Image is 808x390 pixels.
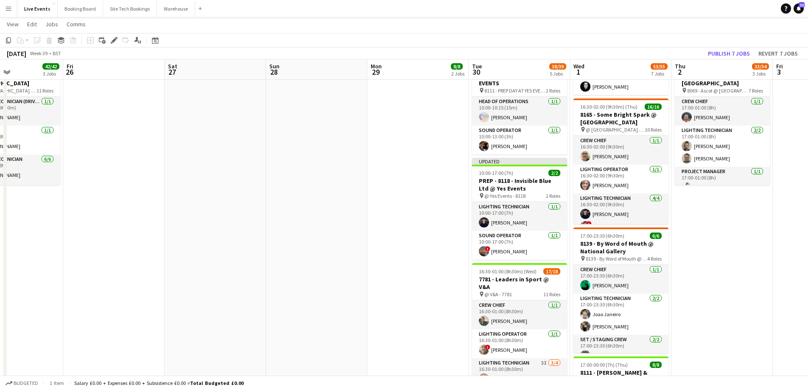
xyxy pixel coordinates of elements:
[53,50,61,56] div: BST
[650,233,662,239] span: 6/6
[47,380,67,386] span: 1 item
[472,231,567,260] app-card-role: Sound Operator1/110:00-17:00 (7h)![PERSON_NAME]
[752,63,769,70] span: 33/34
[675,167,770,196] app-card-role: Project Manager1/117:00-01:00 (8h)[PERSON_NAME]
[472,177,567,192] h3: PREP - 8118 - Invisible Blue Ltd @ Yes Events
[371,62,382,70] span: Mon
[472,158,567,260] app-job-card: Updated10:00-17:00 (7h)2/2PREP - 8118 - Invisible Blue Ltd @ Yes Events @ Yes Events - 81182 Role...
[755,48,801,59] button: Revert 7 jobs
[572,67,584,77] span: 1
[63,19,89,30] a: Comms
[74,380,243,386] div: Salary £0.00 + Expenses £0.00 + Subsistence £0.00 =
[24,19,40,30] a: Edit
[103,0,157,17] button: Site Tech Bookings
[28,50,49,56] span: Week 39
[645,104,662,110] span: 16/16
[675,126,770,167] app-card-role: Lighting Technician2/217:00-01:00 (8h)[PERSON_NAME][PERSON_NAME]
[369,67,382,77] span: 29
[167,67,177,77] span: 27
[573,136,668,165] app-card-role: Crew Chief1/116:30-02:00 (9h30m)[PERSON_NAME]
[687,87,749,94] span: 8069 - Ascot @ [GEOGRAPHIC_DATA]
[67,62,73,70] span: Fri
[675,97,770,126] app-card-role: Crew Chief1/117:00-01:00 (8h)[PERSON_NAME]
[36,87,53,94] span: 11 Roles
[546,193,560,199] span: 2 Roles
[573,227,668,353] app-job-card: 17:00-23:30 (6h30m)6/68139 - By Word of Mouth @ National Gallery 8139 - By Word of Mouth @ Nation...
[43,70,59,77] div: 3 Jobs
[472,300,567,329] app-card-role: Crew Chief1/116:30-01:00 (8h30m)[PERSON_NAME]
[479,268,537,275] span: 16:30-01:00 (8h30m) (Wed)
[7,49,26,58] div: [DATE]
[586,255,647,262] span: 8139 - By Word of Mouth @ National Gallery
[573,335,668,376] app-card-role: Set / Staging Crew2/217:00-23:30 (6h30m)[PERSON_NAME]
[4,379,39,388] button: Budgeted
[674,67,685,77] span: 2
[573,62,584,70] span: Wed
[586,126,645,133] span: @ [GEOGRAPHIC_DATA] - 8165
[157,0,195,17] button: Warehouse
[472,97,567,126] app-card-role: Head of Operations1/110:00-10:15 (15m)[PERSON_NAME]
[472,62,482,70] span: Tue
[580,104,637,110] span: 16:30-02:00 (9h30m) (Thu)
[485,345,490,350] span: !
[58,0,103,17] button: Booking Board
[550,70,566,77] div: 5 Jobs
[7,20,19,28] span: View
[573,294,668,335] app-card-role: Lighting Technician2/217:00-23:30 (6h30m)Joao Janeiro[PERSON_NAME]
[580,362,628,368] span: 17:00-00:00 (7h) (Thu)
[67,20,86,28] span: Comms
[543,291,560,297] span: 11 Roles
[42,19,62,30] a: Jobs
[190,380,243,386] span: Total Budgeted £0.00
[451,70,464,77] div: 2 Jobs
[484,193,526,199] span: @ Yes Events - 8118
[573,98,668,224] app-job-card: 16:30-02:00 (9h30m) (Thu)16/168165 - Some Bright Spark @ [GEOGRAPHIC_DATA] @ [GEOGRAPHIC_DATA] - ...
[472,202,567,231] app-card-role: Lighting Technician1/110:00-17:00 (7h)[PERSON_NAME]
[775,67,783,77] span: 3
[799,2,805,8] span: 22
[484,291,512,297] span: @ V&A - 7781
[3,19,22,30] a: View
[472,126,567,154] app-card-role: Sound Operator1/110:00-13:00 (3h)[PERSON_NAME]
[168,62,177,70] span: Sat
[645,126,662,133] span: 10 Roles
[472,158,567,165] div: Updated
[705,48,753,59] button: Publish 7 jobs
[573,240,668,255] h3: 8139 - By Word of Mouth @ National Gallery
[573,194,668,259] app-card-role: Lighting Technician4/416:30-02:00 (9h30m)[PERSON_NAME]![PERSON_NAME]
[776,62,783,70] span: Fri
[675,59,770,185] app-job-card: 17:00-01:00 (8h) (Fri)8/88069 - Ascot @ [GEOGRAPHIC_DATA] 8069 - Ascot @ [GEOGRAPHIC_DATA]7 Roles...
[472,263,567,389] app-job-card: 16:30-01:00 (8h30m) (Wed)17/187781 - Leaders in Sport @ V&A @ V&A - 778111 RolesCrew Chief1/116:3...
[651,63,668,70] span: 53/55
[543,268,560,275] span: 17/18
[45,20,58,28] span: Jobs
[17,0,58,17] button: Live Events
[647,255,662,262] span: 4 Roles
[472,275,567,291] h3: 7781 - Leaders in Sport @ V&A
[573,265,668,294] app-card-role: Crew Chief1/117:00-23:30 (6h30m)[PERSON_NAME]
[752,70,769,77] div: 3 Jobs
[546,87,560,94] span: 2 Roles
[14,380,38,386] span: Budgeted
[471,67,482,77] span: 30
[269,62,280,70] span: Sun
[65,67,73,77] span: 26
[485,246,490,251] span: !
[573,369,668,384] h3: 8111 - [PERSON_NAME] & Struggles ([GEOGRAPHIC_DATA]) Ltd @ [PERSON_NAME][GEOGRAPHIC_DATA]
[675,62,685,70] span: Thu
[548,170,560,176] span: 2/2
[587,221,592,226] span: !
[580,233,624,239] span: 17:00-23:30 (6h30m)
[650,362,662,368] span: 8/8
[573,66,668,95] app-card-role: Sound Operator1/110:00-17:00 (7h)[PERSON_NAME]
[749,87,763,94] span: 7 Roles
[479,170,513,176] span: 10:00-17:00 (7h)
[794,3,804,14] a: 22
[549,63,566,70] span: 38/39
[472,59,567,154] app-job-card: 10:00-13:00 (3h)2/28111 - PREP DAY AT YES EVENTS 8111 - PREP DAY AT YES EVENTS2 RolesHead of Oper...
